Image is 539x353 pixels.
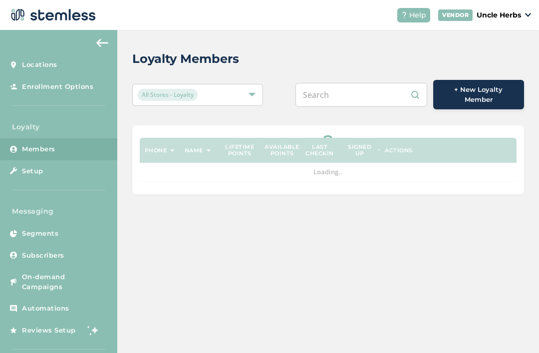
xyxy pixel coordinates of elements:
span: + New Loyalty Member [441,85,516,104]
span: Segments [22,229,58,239]
input: Search [295,83,427,107]
span: On-demand Campaigns [22,272,107,292]
span: Subscribers [22,251,64,261]
img: logo-dark-0685b13c.svg [8,5,96,25]
h2: Loyalty Members [132,50,239,68]
span: Locations [22,60,57,70]
button: + New Loyalty Member [433,80,524,109]
p: Uncle Herbs [477,10,521,20]
span: Setup [22,166,43,176]
div: VENDOR [438,9,473,21]
span: Members [22,144,55,154]
img: glitter-stars-b7820f95.gif [83,320,103,340]
span: Enrollment Options [22,82,93,92]
span: Automations [22,304,69,314]
img: icon-help-white-03924b79.svg [401,12,407,18]
img: icon-arrow-back-accent-c549486e.svg [96,39,108,47]
span: Reviews Setup [22,326,76,336]
span: Help [409,10,426,20]
span: All Stores - Loyalty [138,89,198,101]
iframe: Chat Widget [489,305,539,353]
img: icon_down-arrow-small-66adaf34.svg [525,13,531,17]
